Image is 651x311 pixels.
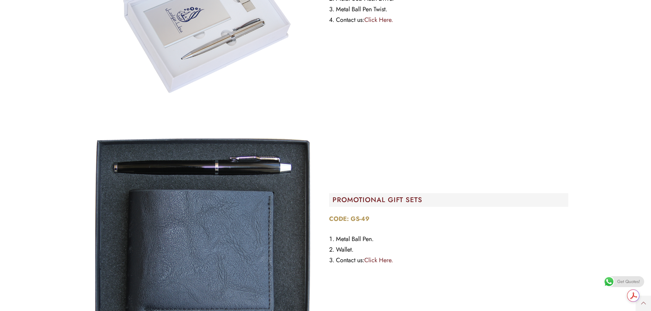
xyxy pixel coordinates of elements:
[329,214,369,223] strong: CODE: GS-49
[329,244,568,255] li: Wallet.
[329,4,568,15] li: Metal Ball Pen Twist.
[329,15,568,25] li: Contact us:
[329,255,568,266] li: Contact us:
[364,15,393,24] a: Click Here.
[329,234,568,244] li: Metal Ball Pen.
[333,197,568,203] h2: PROMOTIONAL GIFT SETS
[364,256,393,265] a: Click Here.
[617,276,640,287] span: Get Quotes!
